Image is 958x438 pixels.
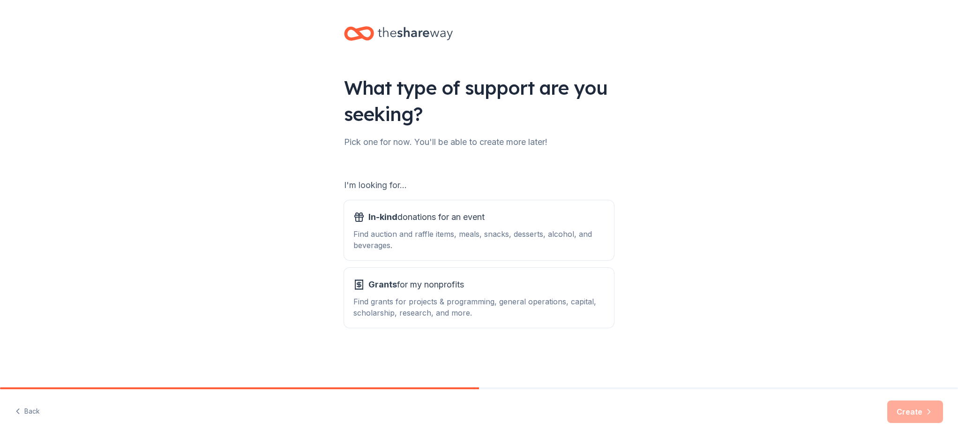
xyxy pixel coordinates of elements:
[368,210,485,225] span: donations for an event
[344,268,614,328] button: Grantsfor my nonprofitsFind grants for projects & programming, general operations, capital, schol...
[15,402,40,422] button: Back
[368,279,397,289] span: Grants
[344,135,614,150] div: Pick one for now. You'll be able to create more later!
[344,178,614,193] div: I'm looking for...
[353,228,605,251] div: Find auction and raffle items, meals, snacks, desserts, alcohol, and beverages.
[344,75,614,127] div: What type of support are you seeking?
[344,200,614,260] button: In-kinddonations for an eventFind auction and raffle items, meals, snacks, desserts, alcohol, and...
[353,296,605,318] div: Find grants for projects & programming, general operations, capital, scholarship, research, and m...
[368,277,464,292] span: for my nonprofits
[368,212,397,222] span: In-kind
